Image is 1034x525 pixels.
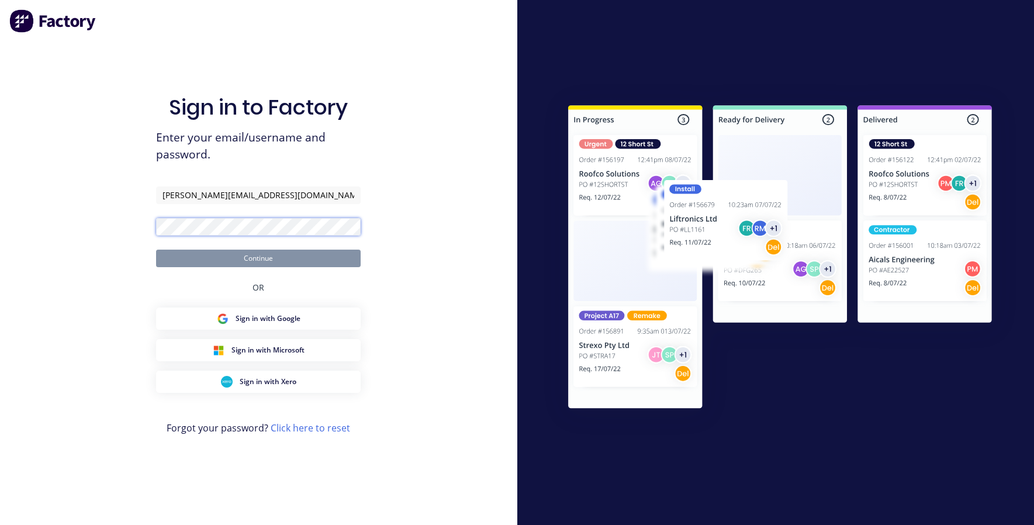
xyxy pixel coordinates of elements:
button: Xero Sign inSign in with Xero [156,371,361,393]
button: Continue [156,250,361,267]
img: Sign in [542,82,1018,436]
span: Sign in with Microsoft [231,345,305,355]
span: Sign in with Google [236,313,300,324]
button: Google Sign inSign in with Google [156,308,361,330]
img: Xero Sign in [221,376,233,388]
img: Google Sign in [217,313,229,324]
input: Email/Username [156,186,361,204]
h1: Sign in to Factory [169,95,348,120]
a: Click here to reset [271,422,350,434]
button: Microsoft Sign inSign in with Microsoft [156,339,361,361]
span: Forgot your password? [167,421,350,435]
img: Factory [9,9,97,33]
img: Microsoft Sign in [213,344,224,356]
div: OR [253,267,264,308]
span: Sign in with Xero [240,377,296,387]
span: Enter your email/username and password. [156,129,361,163]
